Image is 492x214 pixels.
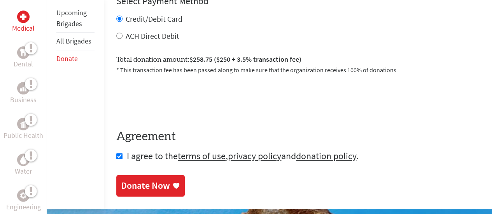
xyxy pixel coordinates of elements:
[126,14,182,24] label: Credit/Debit Card
[20,120,26,128] img: Public Health
[121,179,170,192] div: Donate Now
[56,4,95,33] li: Upcoming Brigades
[10,82,37,105] a: BusinessBusiness
[20,192,26,198] img: Engineering
[20,85,26,91] img: Business
[116,130,480,144] h4: Agreement
[56,37,91,45] a: All Brigades
[116,175,185,197] a: Donate Now
[10,94,37,105] p: Business
[4,118,43,141] a: Public HealthPublic Health
[116,65,480,75] p: * This transaction fee has been passed along to make sure that the organization receives 100% of ...
[15,153,32,177] a: WaterWater
[17,82,30,94] div: Business
[4,130,43,141] p: Public Health
[6,202,41,212] p: Engineering
[178,150,226,162] a: terms of use
[12,10,35,34] a: MedicalMedical
[189,55,301,64] span: $258.75 ($250 + 3.5% transaction fee)
[17,153,30,166] div: Water
[116,84,235,114] iframe: reCAPTCHA
[116,54,301,65] label: Total donation amount:
[20,155,26,164] img: Water
[20,14,26,20] img: Medical
[56,33,95,50] li: All Brigades
[12,23,35,34] p: Medical
[127,150,359,162] span: I agree to the , and .
[56,8,87,28] a: Upcoming Brigades
[296,150,356,162] a: donation policy
[126,31,179,41] label: ACH Direct Debit
[17,10,30,23] div: Medical
[56,54,78,63] a: Donate
[228,150,281,162] a: privacy policy
[15,166,32,177] p: Water
[17,118,30,130] div: Public Health
[14,59,33,70] p: Dental
[6,189,41,212] a: EngineeringEngineering
[14,46,33,70] a: DentalDental
[17,46,30,59] div: Dental
[20,49,26,56] img: Dental
[17,189,30,202] div: Engineering
[56,50,95,67] li: Donate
